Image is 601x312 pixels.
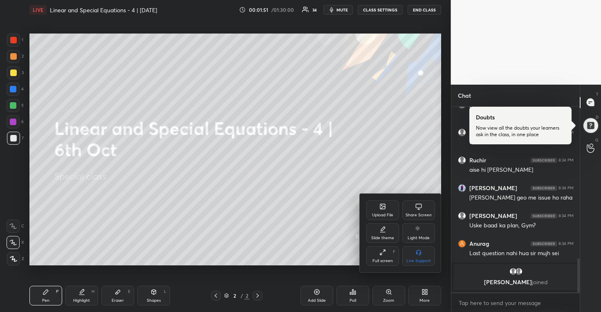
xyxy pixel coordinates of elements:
[408,236,430,240] div: Light Mode
[393,250,395,254] div: F
[371,236,394,240] div: Slide theme
[372,259,393,263] div: Full screen
[406,213,432,217] div: Share Screen
[406,259,431,263] div: Live Support
[372,213,393,217] div: Upload File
